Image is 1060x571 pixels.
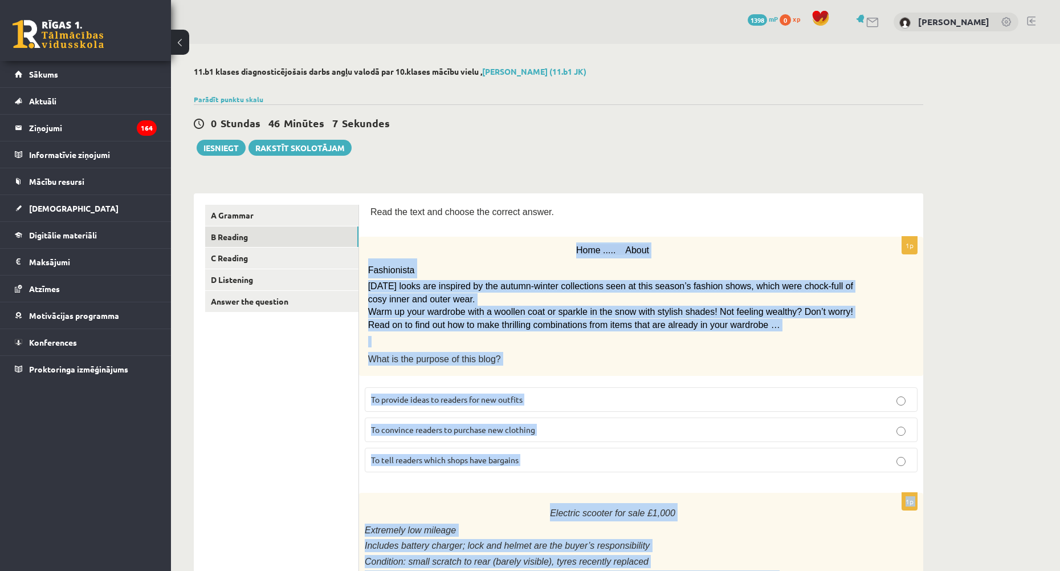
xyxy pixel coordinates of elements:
p: 1p [902,236,918,254]
span: Sekundes [342,116,390,129]
span: 7 [332,116,338,129]
a: Answer the question [205,291,358,312]
span: Home ..... About [576,245,649,255]
a: Rakstīt skolotājam [248,140,352,156]
span: Electric scooter for sale £1,000 [550,508,675,518]
a: Motivācijas programma [15,302,157,329]
span: xp [793,14,800,23]
span: Warm up your wardrobe with a woollen coat or sparkle in the snow with stylish shades! Not feeling... [368,307,853,329]
a: 1398 mP [748,14,778,23]
span: Motivācijas programma [29,310,119,321]
a: Digitālie materiāli [15,222,157,248]
a: Maksājumi [15,249,157,275]
input: To convince readers to purchase new clothing [896,427,906,436]
a: [PERSON_NAME] [918,16,989,27]
span: 0 [211,116,217,129]
span: Proktoringa izmēģinājums [29,364,128,374]
span: Aktuāli [29,96,56,106]
h2: 11.b1 klases diagnosticējošais darbs angļu valodā par 10.klases mācību vielu , [194,67,923,76]
a: Parādīt punktu skalu [194,95,263,104]
a: [PERSON_NAME] (11.b1 JK) [482,66,586,76]
a: A Grammar [205,205,358,226]
button: Iesniegt [197,140,246,156]
span: Mācību resursi [29,176,84,187]
span: Read the text and choose the correct answer. [370,207,554,217]
span: 1398 [748,14,767,26]
legend: Ziņojumi [29,115,157,141]
a: D Listening [205,269,358,290]
span: Extremely low mileage [365,525,456,535]
a: [DEMOGRAPHIC_DATA] [15,195,157,221]
a: Proktoringa izmēģinājums [15,356,157,382]
span: To convince readers to purchase new clothing [371,424,535,435]
i: 164 [137,120,157,136]
span: [DATE] looks are inspired by the autumn-winter collections seen at this season’s fashion shows, w... [368,281,853,303]
input: To provide ideas to readers for new outfits [896,396,906,406]
span: Condition: small scratch to rear (barely visible), tyres recently replaced [365,557,649,566]
span: Digitālie materiāli [29,230,97,240]
input: To tell readers which shops have bargains [896,457,906,466]
legend: Maksājumi [29,249,157,275]
p: 1p [902,492,918,511]
a: Rīgas 1. Tālmācības vidusskola [13,20,104,48]
a: Informatīvie ziņojumi [15,141,157,168]
span: mP [769,14,778,23]
span: What is the purpose of this blog? [368,354,501,364]
span: [DEMOGRAPHIC_DATA] [29,203,119,213]
span: Atzīmes [29,284,60,294]
span: Minūtes [284,116,324,129]
img: Andrejs Esterkins [899,17,911,29]
a: 0 xp [780,14,806,23]
a: Atzīmes [15,276,157,302]
a: Konferences [15,329,157,355]
a: Aktuāli [15,88,157,114]
span: To provide ideas to readers for new outfits [371,394,523,404]
a: Ziņojumi164 [15,115,157,141]
a: B Reading [205,226,358,248]
a: Mācību resursi [15,168,157,195]
span: 46 [268,116,280,129]
a: C Reading [205,248,358,269]
span: Sākums [29,69,58,79]
span: To tell readers which shops have bargains [371,455,519,465]
span: Fashionista [368,265,415,275]
span: Includes battery charger; lock and helmet are the buyer’s responsibility [365,541,650,550]
legend: Informatīvie ziņojumi [29,141,157,168]
span: Konferences [29,337,77,347]
span: 0 [780,14,791,26]
span: Stundas [221,116,260,129]
a: Sākums [15,61,157,87]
